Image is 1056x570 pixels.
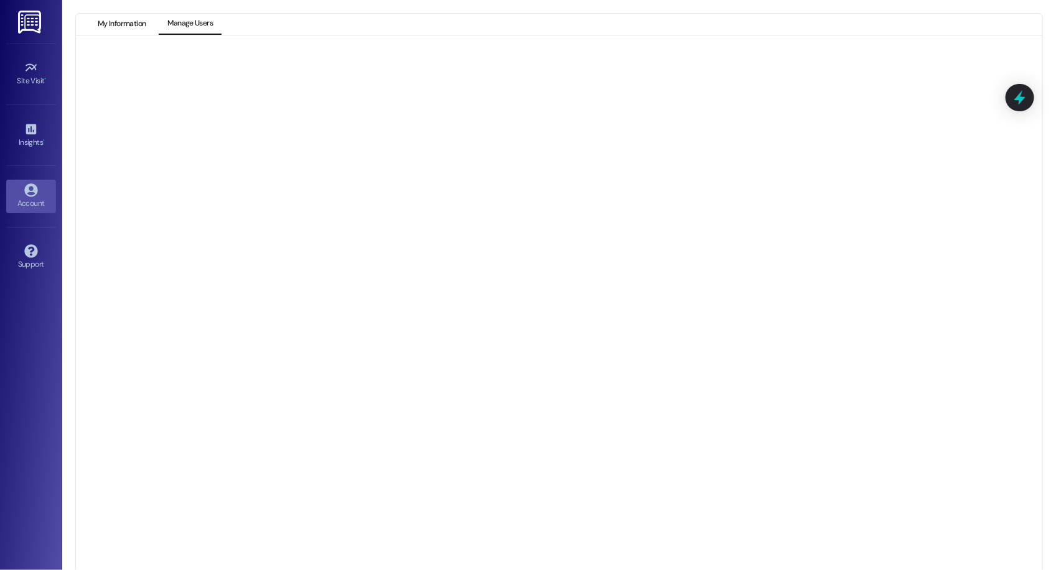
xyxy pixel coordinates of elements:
[18,11,44,34] img: ResiDesk Logo
[6,241,56,274] a: Support
[6,119,56,152] a: Insights •
[6,180,56,213] a: Account
[89,14,154,35] button: My Information
[45,75,47,83] span: •
[159,14,222,35] button: Manage Users
[43,136,45,145] span: •
[101,61,1039,561] iframe: retool
[6,57,56,91] a: Site Visit •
